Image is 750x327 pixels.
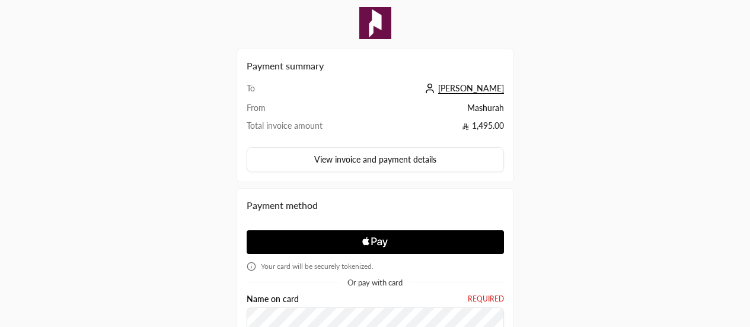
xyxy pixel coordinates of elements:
span: Required [468,294,504,304]
td: Mashurah [370,102,504,120]
h2: Payment summary [247,59,504,73]
td: 1,495.00 [370,120,504,138]
a: [PERSON_NAME] [422,83,504,93]
div: Payment method [247,198,504,212]
span: [PERSON_NAME] [438,83,504,94]
img: Company Logo [359,7,391,39]
button: View invoice and payment details [247,147,504,172]
label: Name on card [247,294,299,304]
span: Your card will be securely tokenized. [261,262,374,271]
td: To [247,82,370,102]
td: Total invoice amount [247,120,370,138]
td: From [247,102,370,120]
span: Or pay with card [347,279,403,287]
